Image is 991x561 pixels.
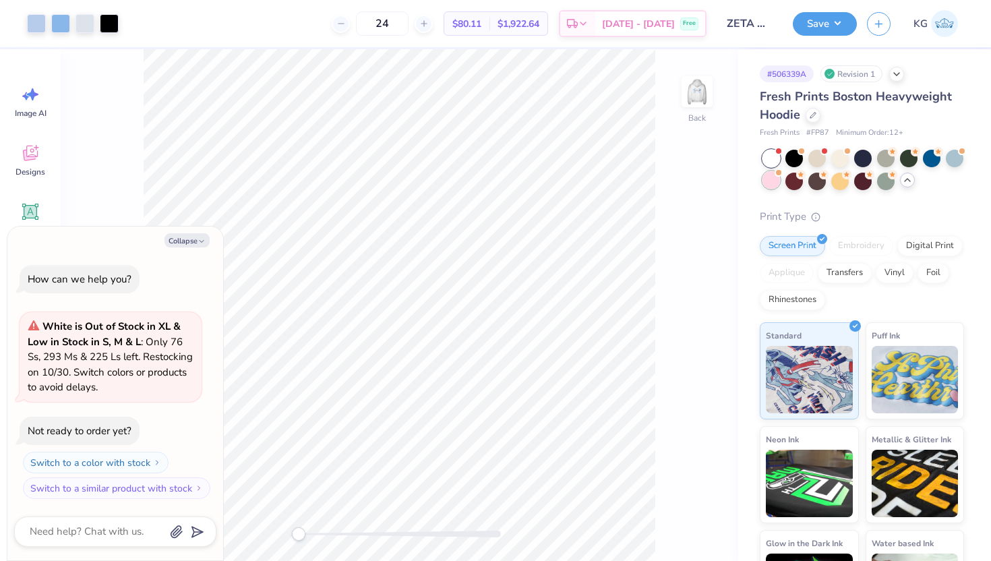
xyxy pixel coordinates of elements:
[766,536,843,550] span: Glow in the Dark Ink
[683,19,696,28] span: Free
[766,450,853,517] img: Neon Ink
[766,346,853,413] img: Standard
[818,263,872,283] div: Transfers
[164,233,210,247] button: Collapse
[907,10,964,37] a: KG
[760,65,814,82] div: # 506339A
[23,452,169,473] button: Switch to a color with stock
[931,10,958,37] img: Katelyn Gwaltney
[766,328,802,343] span: Standard
[872,328,900,343] span: Puff Ink
[836,127,903,139] span: Minimum Order: 12 +
[602,17,675,31] span: [DATE] - [DATE]
[820,65,882,82] div: Revision 1
[760,209,964,225] div: Print Type
[28,424,131,438] div: Not ready to order yet?
[688,112,706,124] div: Back
[872,346,959,413] img: Puff Ink
[829,236,893,256] div: Embroidery
[15,108,47,119] span: Image AI
[14,225,47,236] span: Add Text
[918,263,949,283] div: Foil
[872,536,934,550] span: Water based Ink
[760,236,825,256] div: Screen Print
[897,236,963,256] div: Digital Print
[195,484,203,492] img: Switch to a similar product with stock
[760,127,800,139] span: Fresh Prints
[684,78,711,105] img: Back
[23,477,210,499] button: Switch to a similar product with stock
[876,263,913,283] div: Vinyl
[717,10,783,37] input: Untitled Design
[872,450,959,517] img: Metallic & Glitter Ink
[760,290,825,310] div: Rhinestones
[498,17,539,31] span: $1,922.64
[766,432,799,446] span: Neon Ink
[913,16,928,32] span: KG
[452,17,481,31] span: $80.11
[28,320,193,394] span: : Only 76 Ss, 293 Ms & 225 Ls left. Restocking on 10/30. Switch colors or products to avoid delays.
[28,320,181,349] strong: White is Out of Stock in XL & Low in Stock in S, M & L
[153,459,161,467] img: Switch to a color with stock
[760,263,814,283] div: Applique
[356,11,409,36] input: – –
[28,272,131,286] div: How can we help you?
[760,88,952,123] span: Fresh Prints Boston Heavyweight Hoodie
[793,12,857,36] button: Save
[872,432,951,446] span: Metallic & Glitter Ink
[292,527,305,541] div: Accessibility label
[806,127,829,139] span: # FP87
[16,167,45,177] span: Designs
